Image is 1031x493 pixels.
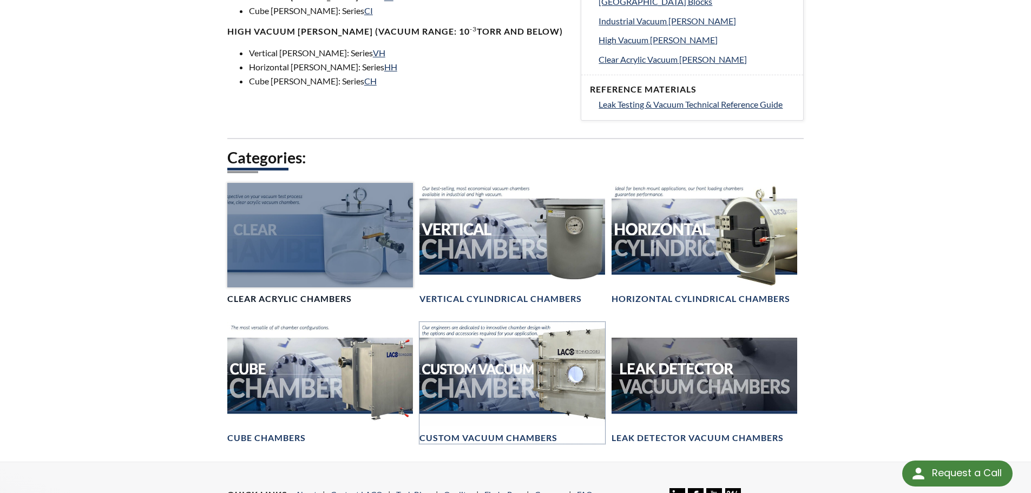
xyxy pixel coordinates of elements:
a: Clear Chambers headerClear Acrylic Chambers [227,183,413,305]
a: Industrial Vacuum [PERSON_NAME] [599,14,794,28]
h4: Clear Acrylic Chambers [227,293,352,305]
sup: -3 [470,25,477,33]
h4: Cube Chambers [227,432,306,444]
h4: Horizontal Cylindrical Chambers [612,293,790,305]
span: High Vacuum [PERSON_NAME] [599,35,718,45]
a: CH [364,76,377,86]
span: Leak Testing & Vacuum Technical Reference Guide [599,99,783,109]
h4: Leak Detector Vacuum Chambers [612,432,784,444]
a: Leak Testing & Vacuum Technical Reference Guide [599,97,794,111]
h2: Categories: [227,148,804,168]
h4: Custom Vacuum Chambers [419,432,557,444]
a: Horizontal Cylindrical headerHorizontal Cylindrical Chambers [612,183,797,305]
span: Clear Acrylic Vacuum [PERSON_NAME] [599,54,747,64]
li: Cube [PERSON_NAME]: Series [249,74,568,88]
a: Clear Acrylic Vacuum [PERSON_NAME] [599,52,794,67]
div: Request a Call [902,461,1013,487]
h4: Vertical Cylindrical Chambers [419,293,582,305]
a: Cube Chambers headerCube Chambers [227,322,413,444]
img: round button [910,465,927,482]
span: Industrial Vacuum [PERSON_NAME] [599,16,736,26]
a: High Vacuum [PERSON_NAME] [599,33,794,47]
a: HH [384,62,397,72]
li: Horizontal [PERSON_NAME]: Series [249,60,568,74]
a: Custom Vacuum Chamber headerCustom Vacuum Chambers [419,322,605,444]
li: Vertical [PERSON_NAME]: Series [249,46,568,60]
a: VH [373,48,385,58]
li: Cube [PERSON_NAME]: Series [249,4,568,18]
a: CI [364,5,373,16]
a: Leak Test Vacuum Chambers headerLeak Detector Vacuum Chambers [612,322,797,444]
div: Request a Call [932,461,1002,485]
a: Vertical Vacuum Chambers headerVertical Cylindrical Chambers [419,183,605,305]
h4: Reference Materials [590,84,794,95]
h4: High Vacuum [PERSON_NAME] (Vacuum range: 10 Torr and below) [227,26,568,37]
